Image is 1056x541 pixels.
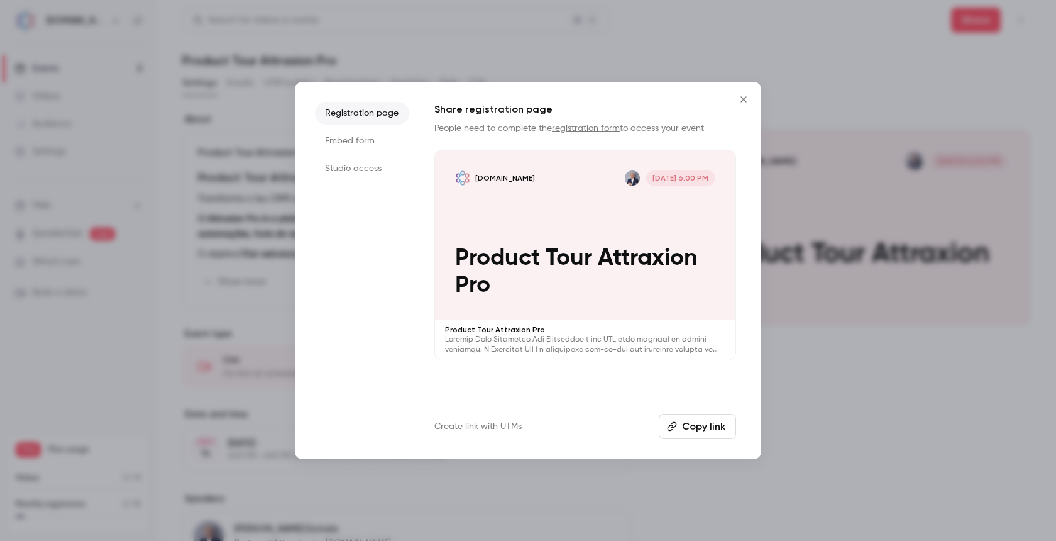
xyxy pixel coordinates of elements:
[646,170,715,186] span: [DATE] 6:00 PM
[455,245,715,299] p: Product Tour Attraxion Pro
[315,102,409,125] li: Registration page
[552,124,620,133] a: registration form
[445,325,725,335] p: Product Tour Attraxion Pro
[659,414,736,439] button: Copy link
[315,157,409,180] li: Studio access
[475,173,535,183] p: [DOMAIN_NAME]
[434,102,736,117] h1: Share registration page
[315,130,409,152] li: Embed form
[731,87,756,112] button: Close
[445,335,725,355] p: Loremip Dolo Sitametco Adi Elitseddoe t inc UTL etdo magnaal en admini veniamqu. N Exercitat Ull ...
[434,420,522,433] a: Create link with UTMs
[455,170,470,186] img: Product Tour Attraxion Pro
[434,122,736,135] p: People need to complete the to access your event
[625,170,640,186] img: Humberto Estrela
[434,150,736,360] a: Product Tour Attraxion Pro[DOMAIN_NAME]Humberto Estrela[DATE] 6:00 PMProduct Tour Attraxion ProPr...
